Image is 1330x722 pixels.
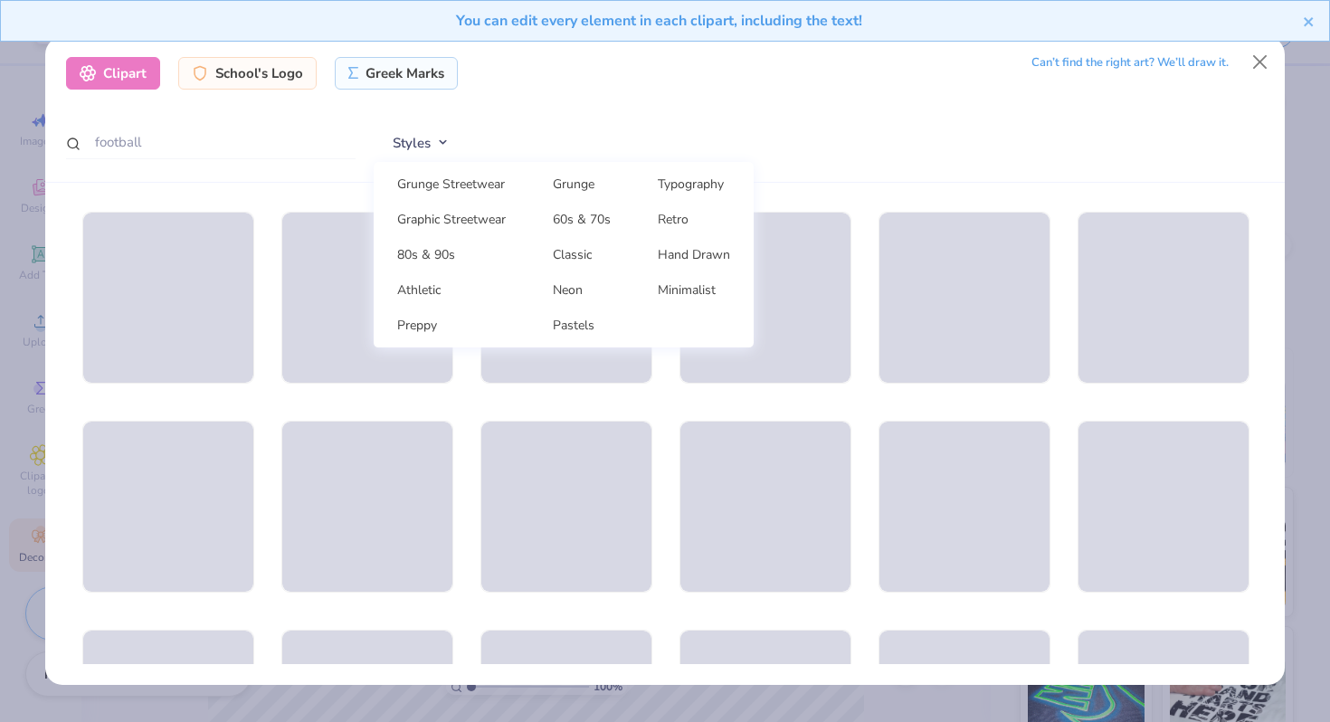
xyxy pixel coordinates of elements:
[374,162,754,347] div: Styles
[335,57,459,90] div: Greek Marks
[374,126,468,160] button: Styles
[381,275,522,305] a: Athletic
[641,240,746,270] a: Hand Drawn
[381,169,522,199] a: Grunge Streetwear
[537,310,627,340] a: Pastels
[14,10,1303,32] div: You can edit every element in each clipart, including the text!
[641,275,746,305] a: Minimalist
[1303,10,1316,32] button: close
[66,57,160,90] div: Clipart
[66,126,356,159] input: Search by name
[178,57,317,90] div: School's Logo
[1031,47,1229,79] div: Can’t find the right art? We’ll draw it.
[537,204,627,234] a: 60s & 70s
[381,310,522,340] a: Preppy
[537,275,627,305] a: Neon
[641,169,746,199] a: Typography
[381,204,522,234] a: Graphic Streetwear
[537,240,627,270] a: Classic
[1243,45,1278,80] button: Close
[381,240,522,270] a: 80s & 90s
[537,169,627,199] a: Grunge
[641,204,746,234] a: Retro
